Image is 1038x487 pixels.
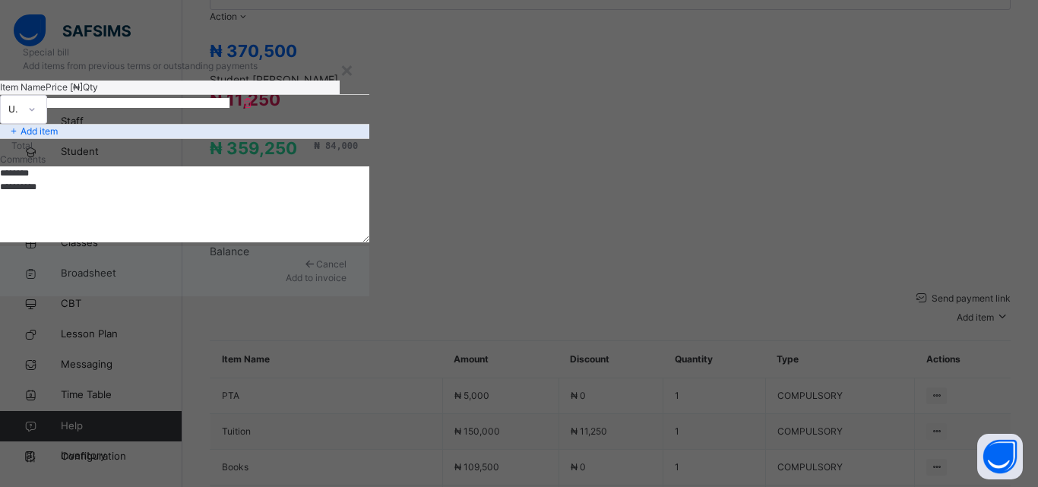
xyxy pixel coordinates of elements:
[8,103,19,116] div: Uniform
[83,81,98,94] p: Qty
[315,141,359,151] span: ₦ 84,000
[23,59,347,73] p: Add items from previous terms or outstanding payments
[340,53,354,85] div: ×
[23,46,347,59] h3: Special bill
[11,139,33,153] p: Total
[977,434,1023,479] button: Open asap
[21,125,58,138] p: Add item
[316,258,347,270] span: Cancel
[286,272,347,283] span: Add to invoice
[46,81,83,94] p: Price [₦]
